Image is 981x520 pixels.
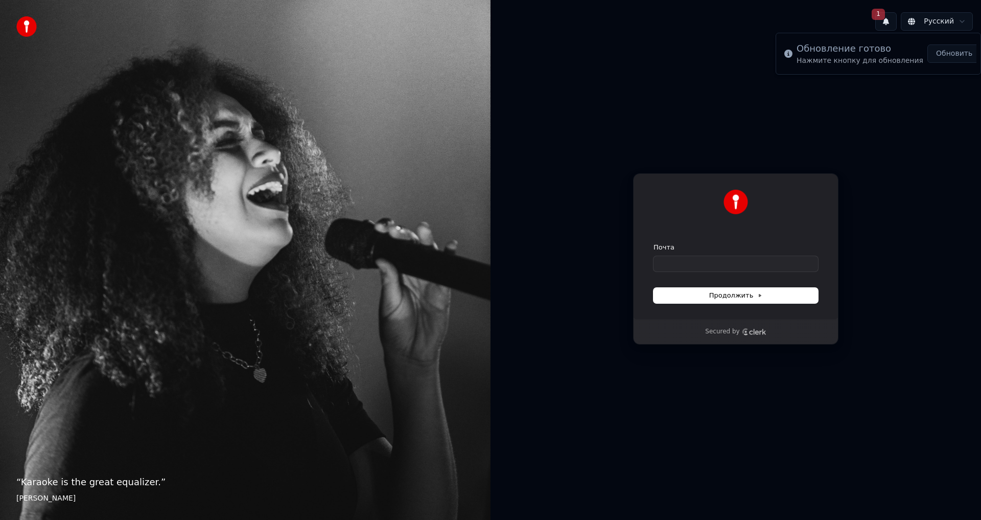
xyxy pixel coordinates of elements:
a: Clerk logo [742,328,766,335]
label: Почта [653,243,674,252]
p: “ Karaoke is the great equalizer. ” [16,475,474,489]
footer: [PERSON_NAME] [16,493,474,504]
button: Продолжить [653,288,818,303]
button: 1 [875,12,897,31]
button: Обновить [927,44,981,63]
div: Обновление готово [797,41,923,56]
span: Продолжить [709,291,763,300]
span: 1 [872,9,885,20]
img: youka [16,16,37,37]
img: Youka [723,190,748,214]
div: Нажмите кнопку для обновления [797,56,923,66]
p: Secured by [705,328,739,336]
